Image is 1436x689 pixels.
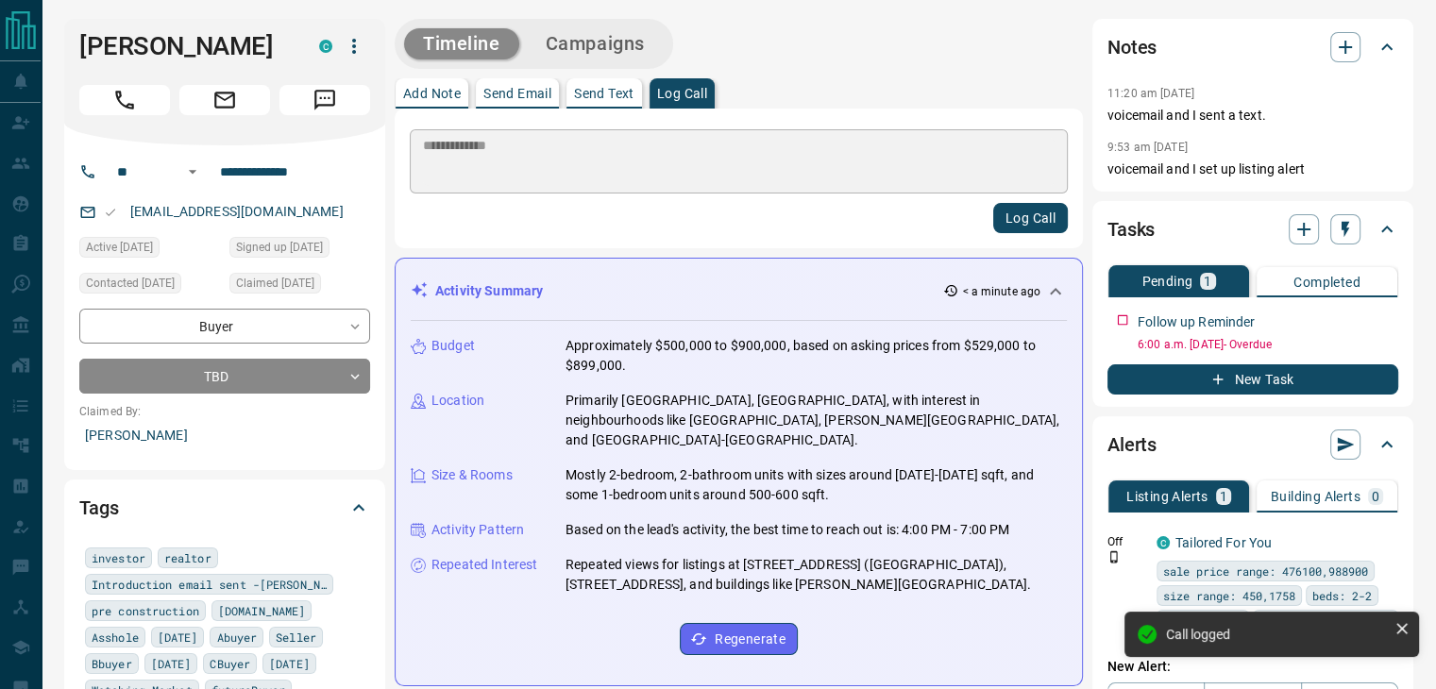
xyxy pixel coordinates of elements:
[1107,207,1398,252] div: Tasks
[566,336,1067,376] p: Approximately $500,000 to $900,000, based on asking prices from $529,000 to $899,000.
[431,465,513,485] p: Size & Rooms
[527,28,664,59] button: Campaigns
[566,465,1067,505] p: Mostly 2-bedroom, 2-bathroom units with sizes around [DATE]-[DATE] sqft, and some 1-bedroom units...
[435,281,543,301] p: Activity Summary
[276,628,316,647] span: Seller
[1107,657,1398,677] p: New Alert:
[1126,490,1208,503] p: Listing Alerts
[1166,627,1387,642] div: Call logged
[269,654,310,673] span: [DATE]
[1107,87,1194,100] p: 11:20 am [DATE]
[1107,429,1157,460] h2: Alerts
[1138,312,1255,332] p: Follow up Reminder
[79,85,170,115] span: Call
[79,493,118,523] h2: Tags
[218,601,305,620] span: [DOMAIN_NAME]
[1107,422,1398,467] div: Alerts
[1163,562,1368,580] span: sale price range: 476100,988900
[79,237,220,263] div: Sun Aug 17 2025
[229,273,370,299] div: Tue Jul 29 2025
[1372,490,1379,503] p: 0
[279,85,370,115] span: Message
[1141,275,1192,288] p: Pending
[574,87,634,100] p: Send Text
[1293,276,1360,289] p: Completed
[1157,536,1170,549] div: condos.ca
[1107,160,1398,179] p: voicemail and I set up listing alert
[1107,25,1398,70] div: Notes
[92,628,139,647] span: Asshole
[431,520,524,540] p: Activity Pattern
[236,274,314,293] span: Claimed [DATE]
[566,391,1067,450] p: Primarily [GEOGRAPHIC_DATA], [GEOGRAPHIC_DATA], with interest in neighbourhoods like [GEOGRAPHIC_...
[210,654,250,673] span: CBuyer
[319,40,332,53] div: condos.ca
[179,85,270,115] span: Email
[92,575,327,594] span: Introduction email sent -[PERSON_NAME]
[79,420,370,451] p: [PERSON_NAME]
[151,654,192,673] span: [DATE]
[1107,32,1157,62] h2: Notes
[79,273,220,299] div: Tue Aug 05 2025
[404,28,519,59] button: Timeline
[1175,535,1272,550] a: Tailored For You
[79,485,370,530] div: Tags
[1107,106,1398,126] p: voicemail and I sent a text.
[411,274,1067,309] div: Activity Summary< a minute ago
[657,87,707,100] p: Log Call
[431,336,475,356] p: Budget
[993,203,1068,233] button: Log Call
[236,238,323,257] span: Signed up [DATE]
[1107,364,1398,395] button: New Task
[483,87,551,100] p: Send Email
[1107,550,1121,563] svg: Push Notification Only
[1163,586,1295,605] span: size range: 450,1758
[1107,141,1188,154] p: 9:53 am [DATE]
[164,548,211,567] span: realtor
[403,87,461,100] p: Add Note
[1138,336,1398,353] p: 6:00 a.m. [DATE] - Overdue
[1220,490,1227,503] p: 1
[92,601,199,620] span: pre construction
[92,548,145,567] span: investor
[229,237,370,263] div: Sat Aug 17 2024
[1312,586,1372,605] span: beds: 2-2
[158,628,198,647] span: [DATE]
[79,31,291,61] h1: [PERSON_NAME]
[1107,533,1145,550] p: Off
[431,391,484,411] p: Location
[431,555,537,575] p: Repeated Interest
[566,555,1067,595] p: Repeated views for listings at [STREET_ADDRESS] ([GEOGRAPHIC_DATA]), [STREET_ADDRESS], and buildi...
[962,283,1040,300] p: < a minute ago
[181,160,204,183] button: Open
[86,238,153,257] span: Active [DATE]
[680,623,798,655] button: Regenerate
[566,520,1009,540] p: Based on the lead's activity, the best time to reach out is: 4:00 PM - 7:00 PM
[86,274,175,293] span: Contacted [DATE]
[1271,490,1360,503] p: Building Alerts
[104,206,117,219] svg: Email Valid
[130,204,344,219] a: [EMAIL_ADDRESS][DOMAIN_NAME]
[79,309,370,344] div: Buyer
[79,359,370,394] div: TBD
[92,654,132,673] span: Bbuyer
[216,628,257,647] span: Abuyer
[1107,214,1155,244] h2: Tasks
[79,403,370,420] p: Claimed By:
[1204,275,1211,288] p: 1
